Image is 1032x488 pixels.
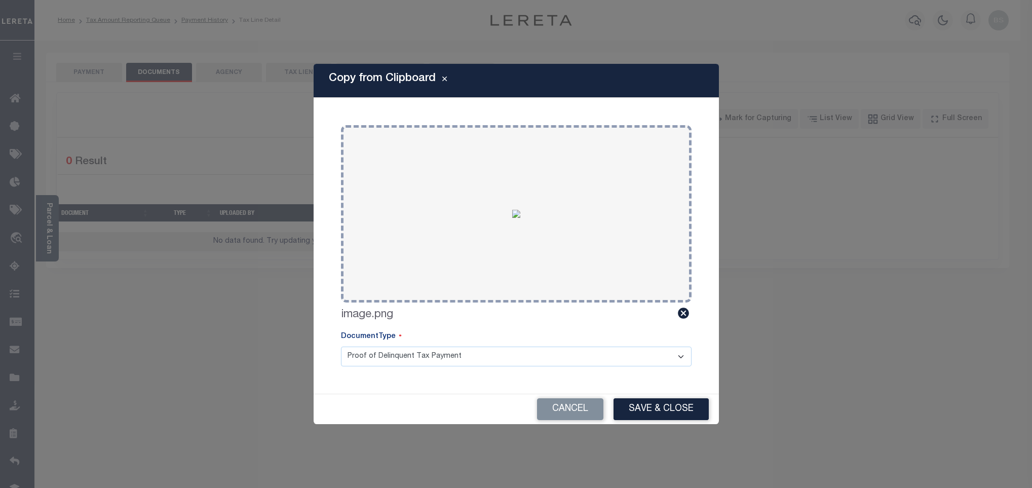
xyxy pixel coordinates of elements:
[341,331,402,343] label: DocumentType
[537,398,603,420] button: Cancel
[329,72,436,85] h5: Copy from Clipboard
[341,307,393,323] label: image.png
[436,74,453,87] button: Close
[614,398,709,420] button: Save & Close
[512,210,520,218] img: 0b7d4a43-aafe-430d-8082-b8848f065c75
